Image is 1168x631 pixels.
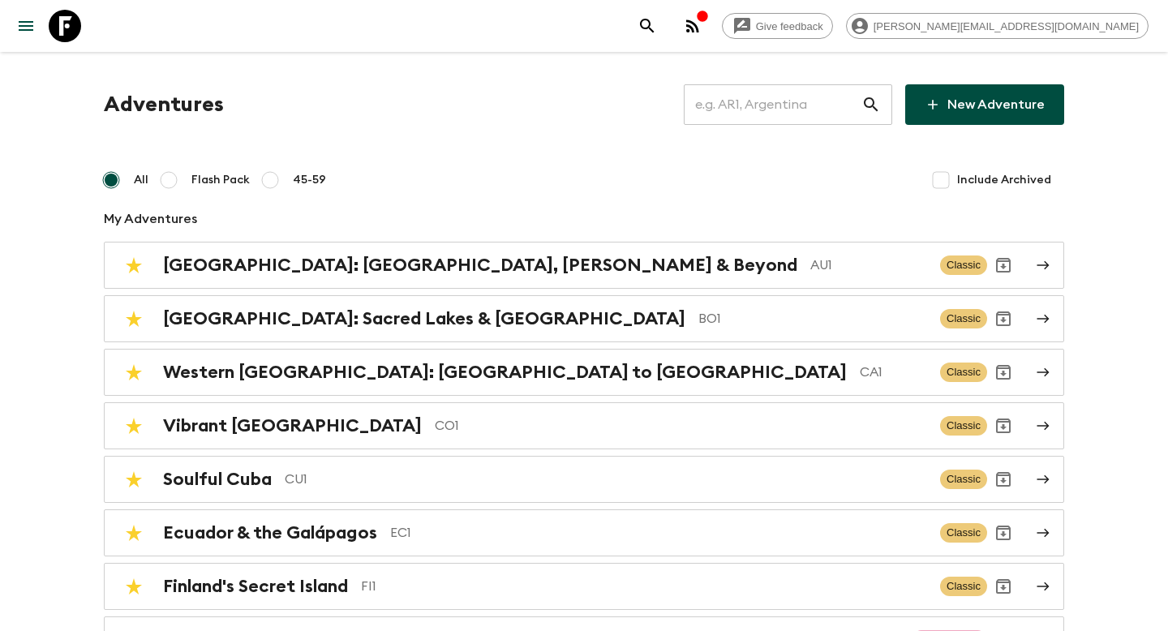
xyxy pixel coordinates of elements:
h2: Western [GEOGRAPHIC_DATA]: [GEOGRAPHIC_DATA] to [GEOGRAPHIC_DATA] [163,362,847,383]
span: All [134,172,148,188]
span: Classic [940,309,987,328]
a: Give feedback [722,13,833,39]
button: Archive [987,303,1020,335]
h2: [GEOGRAPHIC_DATA]: Sacred Lakes & [GEOGRAPHIC_DATA] [163,308,685,329]
a: Vibrant [GEOGRAPHIC_DATA]CO1ClassicArchive [104,402,1064,449]
span: Classic [940,470,987,489]
p: FI1 [361,577,927,596]
a: [GEOGRAPHIC_DATA]: [GEOGRAPHIC_DATA], [PERSON_NAME] & BeyondAU1ClassicArchive [104,242,1064,289]
button: search adventures [631,10,663,42]
span: Classic [940,577,987,596]
span: Give feedback [747,20,832,32]
p: My Adventures [104,209,1064,229]
a: Soulful CubaCU1ClassicArchive [104,456,1064,503]
a: Finland's Secret IslandFI1ClassicArchive [104,563,1064,610]
button: Archive [987,249,1020,281]
h2: Ecuador & the Galápagos [163,522,377,543]
button: Archive [987,463,1020,496]
h2: Finland's Secret Island [163,576,348,597]
button: Archive [987,410,1020,442]
div: [PERSON_NAME][EMAIL_ADDRESS][DOMAIN_NAME] [846,13,1149,39]
span: Classic [940,523,987,543]
span: 45-59 [293,172,326,188]
button: Archive [987,570,1020,603]
h2: Soulful Cuba [163,469,272,490]
a: New Adventure [905,84,1064,125]
button: Archive [987,356,1020,388]
button: Archive [987,517,1020,549]
p: CU1 [285,470,927,489]
span: Include Archived [957,172,1051,188]
p: BO1 [698,309,927,328]
p: CO1 [435,416,927,436]
span: Classic [940,255,987,275]
span: Flash Pack [191,172,250,188]
p: AU1 [810,255,927,275]
button: menu [10,10,42,42]
h2: Vibrant [GEOGRAPHIC_DATA] [163,415,422,436]
a: [GEOGRAPHIC_DATA]: Sacred Lakes & [GEOGRAPHIC_DATA]BO1ClassicArchive [104,295,1064,342]
span: [PERSON_NAME][EMAIL_ADDRESS][DOMAIN_NAME] [865,20,1148,32]
span: Classic [940,363,987,382]
a: Western [GEOGRAPHIC_DATA]: [GEOGRAPHIC_DATA] to [GEOGRAPHIC_DATA]CA1ClassicArchive [104,349,1064,396]
h1: Adventures [104,88,224,121]
p: CA1 [860,363,927,382]
p: EC1 [390,523,927,543]
a: Ecuador & the GalápagosEC1ClassicArchive [104,509,1064,556]
h2: [GEOGRAPHIC_DATA]: [GEOGRAPHIC_DATA], [PERSON_NAME] & Beyond [163,255,797,276]
span: Classic [940,416,987,436]
input: e.g. AR1, Argentina [684,82,861,127]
